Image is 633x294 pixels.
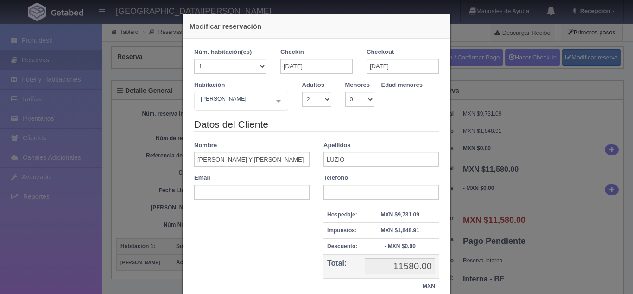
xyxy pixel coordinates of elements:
th: Descuento: [323,238,361,254]
th: Total: [323,255,361,279]
span: [PERSON_NAME] [198,94,269,104]
input: DD-MM-AAAA [367,59,439,74]
label: Checkin [280,48,304,57]
strong: - MXN $0.00 [384,243,415,249]
label: Email [194,174,210,183]
label: Checkout [367,48,394,57]
strong: MXN $9,731.09 [380,211,419,218]
legend: Datos del Cliente [194,118,439,132]
label: Menores [345,81,370,90]
input: Seleccionar hab. [198,94,204,109]
h4: Modificar reservación [190,21,443,31]
label: Nombre [194,141,217,150]
label: Edad menores [381,81,423,90]
strong: MXN $1,848.91 [380,227,419,234]
strong: MXN [423,283,435,289]
th: Hospedaje: [323,207,361,222]
label: Teléfono [323,174,348,183]
input: DD-MM-AAAA [280,59,353,74]
th: Impuestos: [323,222,361,238]
label: Adultos [302,81,324,90]
label: Núm. habitación(es) [194,48,252,57]
label: Apellidos [323,141,351,150]
label: Habitación [194,81,225,90]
